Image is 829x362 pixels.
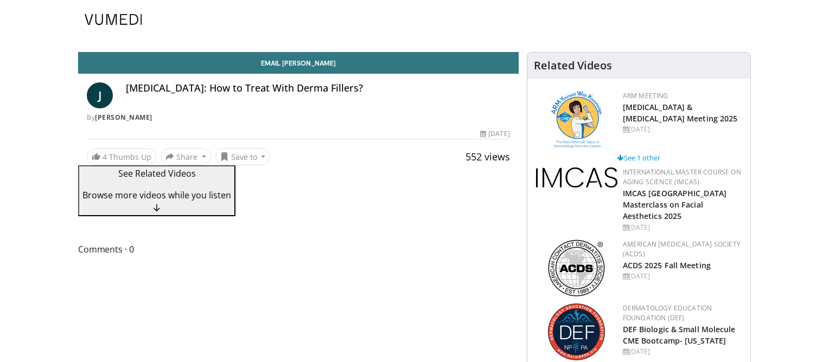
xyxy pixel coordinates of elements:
button: Save to [215,148,271,165]
p: See Related Videos [82,167,231,180]
h4: Related Videos [534,59,612,72]
span: Browse more videos while you listen [82,189,231,201]
div: [DATE] [623,271,742,281]
a: [MEDICAL_DATA] & [MEDICAL_DATA] Meeting 2025 [623,102,738,124]
a: IMCAS [GEOGRAPHIC_DATA] Masterclass on Facial Aesthetics 2025 [623,188,726,221]
div: [DATE] [480,129,509,139]
a: Dermatology Education Foundation (DEF) [623,303,712,322]
div: [DATE] [623,347,742,357]
a: International Master Course on Aging Science (IMCAS) [623,167,741,186]
a: 4 Thumbs Up [87,148,156,165]
a: ACDS 2025 Fall Meeting [623,260,711,270]
img: a6ab15bf-80b7-4256-a295-36486a4ea53b.png.150x105_q85_autocrop_double_scale_upscale_version-0.2.png [548,303,605,360]
img: 1084bfb4-4224-4316-96de-bc298917b611.png.150x105_q85_autocrop_double_scale_upscale_version-0.2.png [548,240,605,296]
a: [PERSON_NAME] [95,113,152,122]
div: By [87,113,510,122]
a: J [87,82,113,108]
a: See 1 other [617,153,660,163]
img: 89a28c6a-718a-466f-b4d1-7c1f06d8483b.png.150x105_q85_autocrop_double_scale_upscale_version-0.2.png [551,91,602,148]
a: ARM Meeting [623,91,668,100]
div: [DATE] [623,223,742,232]
a: American [MEDICAL_DATA] Society (ACDS) [623,240,741,258]
button: Share [161,148,211,165]
span: 552 views [465,150,510,163]
img: VuMedi Logo [85,14,142,25]
a: DEF Biologic & Small Molecule CME Bootcamp- [US_STATE] [623,324,736,346]
div: [DATE] [623,125,742,134]
h4: [MEDICAL_DATA]: How to Treat With Derma Fillers? [126,82,510,94]
span: Comments 0 [78,242,519,256]
button: See Related Videos Browse more videos while you listen [78,165,235,216]
span: 4 [103,152,107,162]
img: cbfdf730-2095-48fb-9c0d-c82036e4312f.png.150x105_q85_autocrop_double_scale_upscale_version-0.2.png [536,167,617,188]
a: Email [PERSON_NAME] [78,52,519,74]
